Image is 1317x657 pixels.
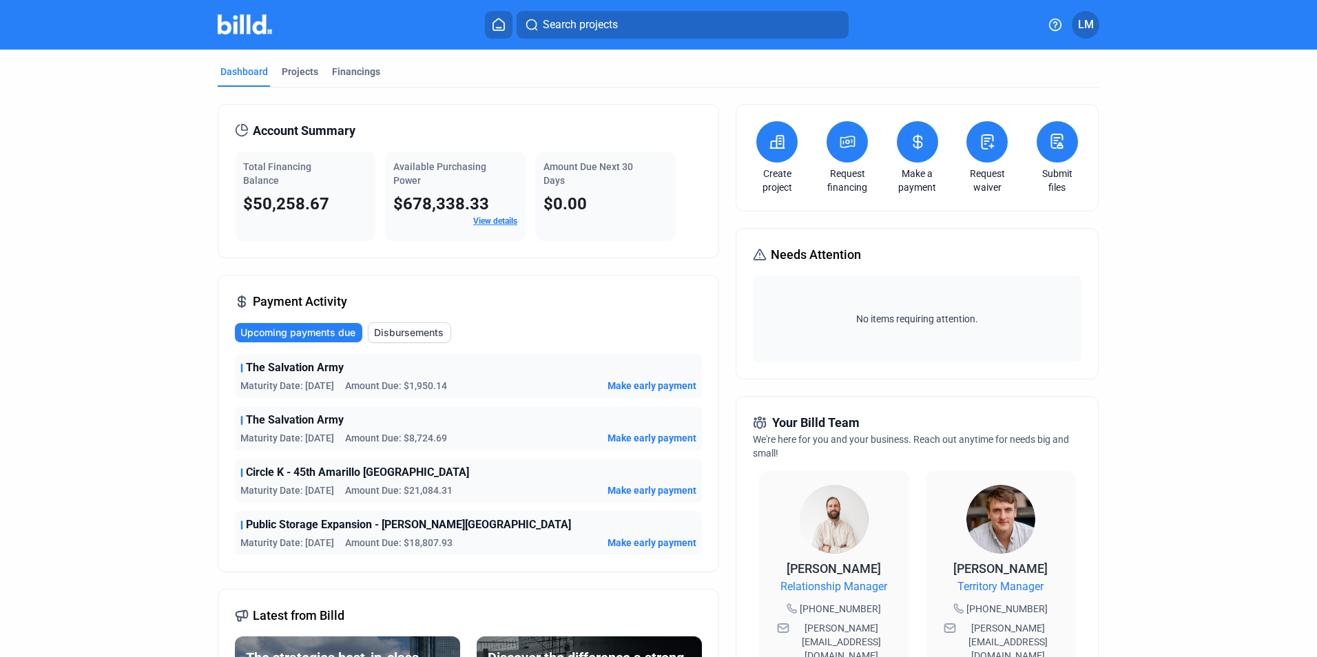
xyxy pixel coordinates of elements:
[780,578,887,595] span: Relationship Manager
[246,464,469,481] span: Circle K - 45th Amarillo [GEOGRAPHIC_DATA]
[957,578,1044,595] span: Territory Manager
[345,431,447,445] span: Amount Due: $8,724.69
[240,379,334,393] span: Maturity Date: [DATE]
[771,245,861,264] span: Needs Attention
[473,216,517,226] a: View details
[345,536,453,550] span: Amount Due: $18,807.93
[240,326,355,340] span: Upcoming payments due
[543,194,587,213] span: $0.00
[220,65,268,79] div: Dashboard
[963,167,1011,194] a: Request waiver
[235,323,362,342] button: Upcoming payments due
[240,483,334,497] span: Maturity Date: [DATE]
[772,413,860,432] span: Your Billd Team
[345,379,447,393] span: Amount Due: $1,950.14
[240,431,334,445] span: Maturity Date: [DATE]
[800,602,881,616] span: [PHONE_NUMBER]
[543,161,633,186] span: Amount Due Next 30 Days
[393,161,486,186] span: Available Purchasing Power
[543,17,618,33] span: Search projects
[253,121,355,140] span: Account Summary
[1078,17,1094,33] span: LM
[1072,11,1099,39] button: LM
[246,517,571,533] span: Public Storage Expansion - [PERSON_NAME][GEOGRAPHIC_DATA]
[1033,167,1081,194] a: Submit files
[243,194,329,213] span: $50,258.67
[608,483,696,497] button: Make early payment
[253,606,344,625] span: Latest from Billd
[823,167,871,194] a: Request financing
[953,561,1048,576] span: [PERSON_NAME]
[966,485,1035,554] img: Territory Manager
[218,14,272,34] img: Billd Company Logo
[517,11,849,39] button: Search projects
[240,536,334,550] span: Maturity Date: [DATE]
[282,65,318,79] div: Projects
[966,602,1048,616] span: [PHONE_NUMBER]
[246,412,344,428] span: The Salvation Army
[345,483,453,497] span: Amount Due: $21,084.31
[374,326,444,340] span: Disbursements
[246,359,344,376] span: The Salvation Army
[753,434,1069,459] span: We're here for you and your business. Reach out anytime for needs big and small!
[393,194,489,213] span: $678,338.33
[753,167,801,194] a: Create project
[368,322,451,343] button: Disbursements
[758,312,1075,326] span: No items requiring attention.
[332,65,380,79] div: Financings
[800,485,869,554] img: Relationship Manager
[253,292,347,311] span: Payment Activity
[243,161,311,186] span: Total Financing Balance
[608,431,696,445] button: Make early payment
[608,536,696,550] button: Make early payment
[787,561,881,576] span: [PERSON_NAME]
[608,379,696,393] button: Make early payment
[893,167,942,194] a: Make a payment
